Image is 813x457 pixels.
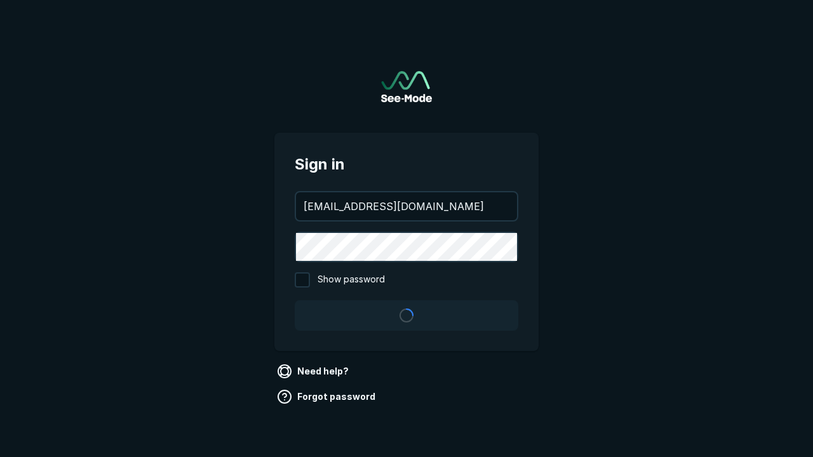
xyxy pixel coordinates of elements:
a: Forgot password [274,387,380,407]
span: Show password [318,272,385,288]
a: Need help? [274,361,354,381]
span: Sign in [295,153,518,176]
input: your@email.com [296,192,517,220]
a: Go to sign in [381,71,432,102]
img: See-Mode Logo [381,71,432,102]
